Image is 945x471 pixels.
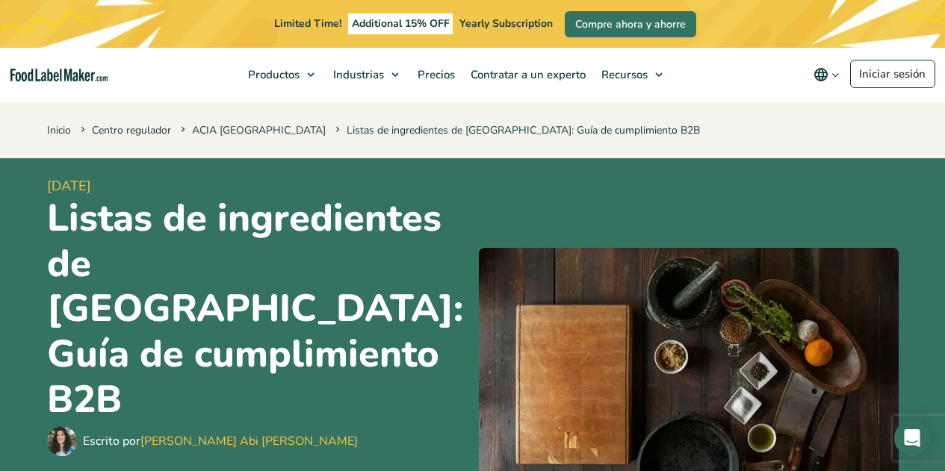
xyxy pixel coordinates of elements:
[594,48,670,102] a: Recursos
[274,16,341,31] span: Limited Time!
[47,426,77,456] img: Maria Abi Hanna - Etiquetadora de alimentos
[459,16,553,31] span: Yearly Subscription
[329,67,385,82] span: Industrias
[244,67,301,82] span: Productos
[47,176,467,196] span: [DATE]
[47,196,467,423] h1: Listas de ingredientes de [GEOGRAPHIC_DATA]: Guía de cumplimiento B2B
[463,48,590,102] a: Contratar a un experto
[83,432,358,450] div: Escrito por
[140,433,358,449] a: [PERSON_NAME] Abi [PERSON_NAME]
[466,67,587,82] span: Contratar a un experto
[241,48,322,102] a: Productos
[410,48,459,102] a: Precios
[894,420,930,456] div: Open Intercom Messenger
[332,123,700,137] span: Listas de ingredientes de [GEOGRAPHIC_DATA]: Guía de cumplimiento B2B
[326,48,406,102] a: Industrias
[192,123,326,137] a: ACIA [GEOGRAPHIC_DATA]
[565,11,696,37] a: Compre ahora y ahorre
[92,123,171,137] a: Centro regulador
[850,60,935,88] a: Iniciar sesión
[597,67,649,82] span: Recursos
[47,123,71,137] a: Inicio
[348,13,453,34] span: Additional 15% OFF
[413,67,456,82] span: Precios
